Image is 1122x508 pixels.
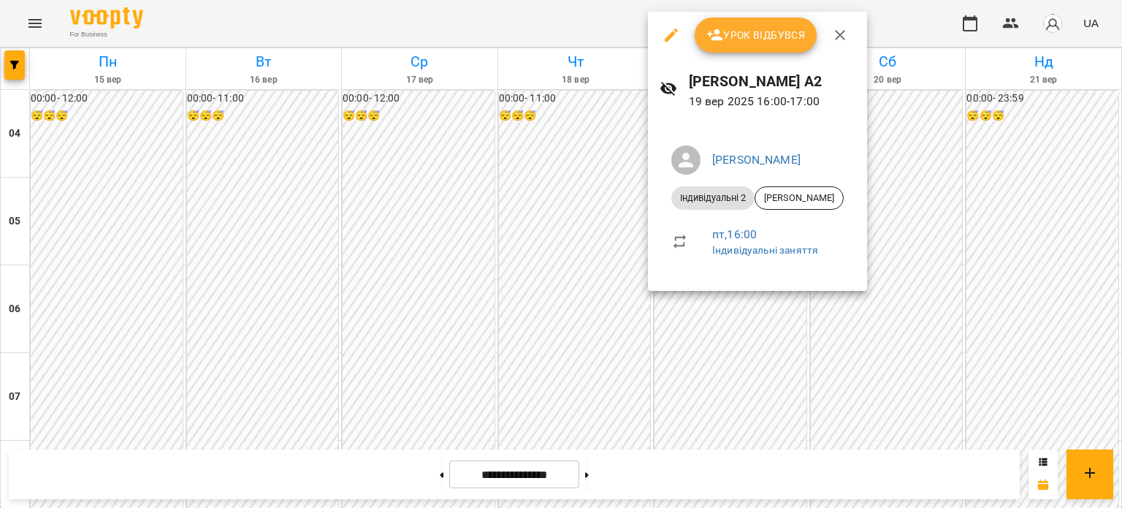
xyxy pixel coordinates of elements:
a: [PERSON_NAME] [712,153,801,167]
div: [PERSON_NAME] [755,186,844,210]
a: Індивідуальні заняття [712,244,818,256]
span: Індивідуальні 2 [671,192,755,205]
span: Урок відбувся [706,26,806,44]
button: Урок відбувся [695,18,817,53]
a: пт , 16:00 [712,227,757,241]
p: 19 вер 2025 16:00 - 17:00 [689,93,855,110]
h6: [PERSON_NAME] А2 [689,70,855,93]
span: [PERSON_NAME] [755,192,843,205]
